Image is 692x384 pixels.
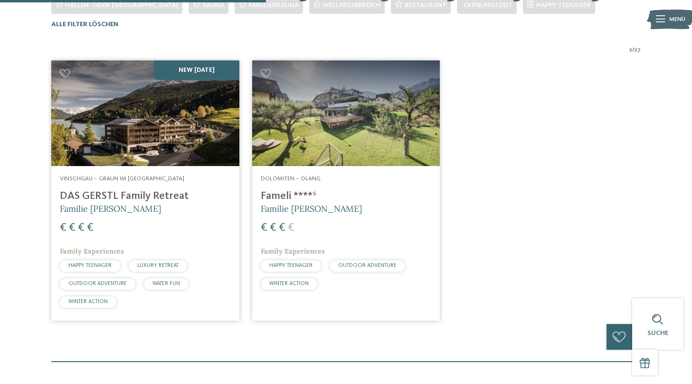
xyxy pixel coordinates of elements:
[261,176,321,182] span: Dolomiten – Olang
[647,330,668,336] span: Suche
[202,2,224,9] span: Sauna
[152,281,180,286] span: WATER FUN
[60,222,66,234] span: €
[68,281,127,286] span: OUTDOOR ADVENTURE
[51,21,118,28] span: Alle Filter löschen
[68,299,108,305] span: WINTER ACTION
[269,263,313,268] span: HAPPY TEENAGER
[288,222,294,234] span: €
[261,247,325,256] span: Family Experiences
[405,2,446,9] span: Restaurant
[464,2,512,9] span: Öffnungszeit
[51,60,239,321] a: Familienhotels gesucht? Hier findet ihr die besten! NEW [DATE] Vinschgau – Graun im [GEOGRAPHIC_D...
[252,60,440,321] a: Familienhotels gesucht? Hier findet ihr die besten! Dolomiten – Olang Fameli ****ˢ Familie [PERSO...
[60,190,231,203] h4: DAS GERSTL Family Retreat
[632,46,635,54] span: /
[252,60,440,166] img: Familienhotels gesucht? Hier findet ihr die besten!
[87,222,94,234] span: €
[635,46,641,54] span: 27
[51,60,239,166] img: Familienhotels gesucht? Hier findet ihr die besten!
[629,46,632,54] span: 2
[60,176,184,182] span: Vinschgau – Graun im [GEOGRAPHIC_DATA]
[270,222,276,234] span: €
[536,2,591,9] span: HAPPY TEENAGER
[137,263,179,268] span: LUXURY RETREAT
[338,263,397,268] span: OUTDOOR ADVENTURE
[261,222,267,234] span: €
[69,222,76,234] span: €
[60,203,161,214] span: Familie [PERSON_NAME]
[261,203,362,214] span: Familie [PERSON_NAME]
[78,222,85,234] span: €
[279,222,285,234] span: €
[68,263,112,268] span: HAPPY TEENAGER
[323,2,380,9] span: Wellnessbereich
[269,281,309,286] span: WINTER ACTION
[248,2,299,9] span: Familiensauna
[65,2,178,9] span: Hallen- oder [GEOGRAPHIC_DATA]
[60,247,124,256] span: Family Experiences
